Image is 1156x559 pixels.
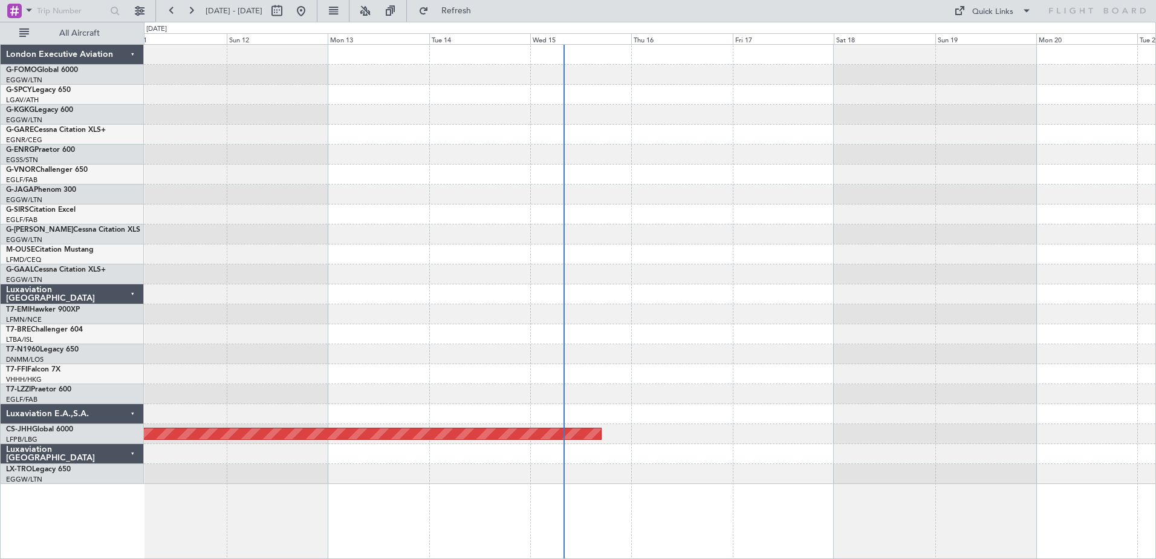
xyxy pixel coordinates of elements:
[6,315,42,324] a: LFMN/NCE
[6,466,32,473] span: LX-TRO
[6,166,88,174] a: G-VNORChallenger 650
[6,226,73,234] span: G-[PERSON_NAME]
[834,33,935,44] div: Sat 18
[6,255,41,264] a: LFMD/CEQ
[413,1,485,21] button: Refresh
[6,106,34,114] span: G-KGKG
[6,126,106,134] a: G-GARECessna Citation XLS+
[429,33,530,44] div: Tue 14
[6,206,29,214] span: G-SIRS
[6,96,39,105] a: LGAV/ATH
[6,366,60,373] a: T7-FFIFalcon 7X
[6,226,140,234] a: G-[PERSON_NAME]Cessna Citation XLS
[6,306,80,313] a: T7-EMIHawker 900XP
[6,386,31,393] span: T7-LZZI
[6,346,40,353] span: T7-N1960
[6,106,73,114] a: G-KGKGLegacy 600
[935,33,1036,44] div: Sun 19
[6,275,42,284] a: EGGW/LTN
[6,87,71,94] a: G-SPCYLegacy 650
[6,335,33,344] a: LTBA/ISL
[6,395,37,404] a: EGLF/FAB
[6,266,34,273] span: G-GAAL
[6,126,34,134] span: G-GARE
[733,33,834,44] div: Fri 17
[431,7,482,15] span: Refresh
[6,235,42,244] a: EGGW/LTN
[227,33,328,44] div: Sun 12
[530,33,631,44] div: Wed 15
[6,375,42,384] a: VHHH/HKG
[37,2,106,20] input: Trip Number
[631,33,732,44] div: Thu 16
[6,155,38,165] a: EGSS/STN
[6,87,32,94] span: G-SPCY
[6,186,76,194] a: G-JAGAPhenom 300
[6,426,32,433] span: CS-JHH
[6,306,30,313] span: T7-EMI
[6,386,71,393] a: T7-LZZIPraetor 600
[6,475,42,484] a: EGGW/LTN
[6,146,34,154] span: G-ENRG
[6,166,36,174] span: G-VNOR
[6,215,37,224] a: EGLF/FAB
[6,116,42,125] a: EGGW/LTN
[6,246,35,253] span: M-OUSE
[6,175,37,185] a: EGLF/FAB
[1036,33,1137,44] div: Mon 20
[6,266,106,273] a: G-GAALCessna Citation XLS+
[6,326,31,333] span: T7-BRE
[146,24,167,34] div: [DATE]
[6,67,78,74] a: G-FOMOGlobal 6000
[6,136,42,145] a: EGNR/CEG
[6,246,94,253] a: M-OUSECitation Mustang
[6,435,37,444] a: LFPB/LBG
[6,326,83,333] a: T7-BREChallenger 604
[6,466,71,473] a: LX-TROLegacy 650
[6,206,76,214] a: G-SIRSCitation Excel
[6,186,34,194] span: G-JAGA
[126,33,227,44] div: Sat 11
[948,1,1037,21] button: Quick Links
[6,426,73,433] a: CS-JHHGlobal 6000
[13,24,131,43] button: All Aircraft
[6,355,44,364] a: DNMM/LOS
[6,146,75,154] a: G-ENRGPraetor 600
[6,346,79,353] a: T7-N1960Legacy 650
[972,6,1013,18] div: Quick Links
[6,76,42,85] a: EGGW/LTN
[328,33,429,44] div: Mon 13
[206,5,262,16] span: [DATE] - [DATE]
[6,366,27,373] span: T7-FFI
[6,195,42,204] a: EGGW/LTN
[6,67,37,74] span: G-FOMO
[31,29,128,38] span: All Aircraft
